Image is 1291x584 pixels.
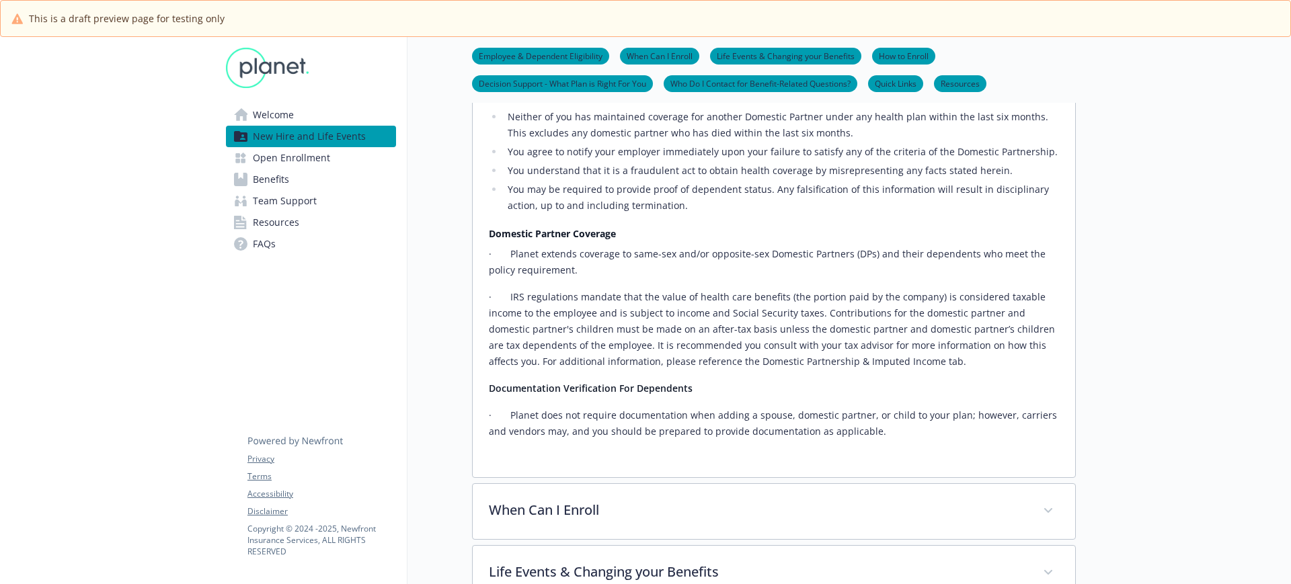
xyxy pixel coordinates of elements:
span: New Hire and Life Events [253,126,366,147]
a: Privacy [247,453,395,465]
a: When Can I Enroll [620,49,699,62]
a: Who Do I Contact for Benefit-Related Questions? [664,77,857,89]
li: You may be required to provide proof of dependent status. Any falsification of this information w... [504,181,1059,214]
a: Welcome [226,104,396,126]
span: Welcome [253,104,294,126]
strong: Domestic Partner Coverage [489,227,616,240]
span: Benefits [253,169,289,190]
span: Resources [253,212,299,233]
a: Open Enrollment [226,147,396,169]
p: When Can I Enroll [489,500,1027,520]
li: You understand that it is a fraudulent act to obtain health coverage by misrepresenting any facts... [504,163,1059,179]
a: FAQs [226,233,396,255]
p: ​ [489,380,1059,397]
p: Copyright © 2024 - 2025 , Newfront Insurance Services, ALL RIGHTS RESERVED [247,523,395,557]
a: Resources [934,77,986,89]
a: Benefits [226,169,396,190]
a: Disclaimer [247,505,395,517]
p: · Planet extends coverage to same-sex and/or opposite-sex Domestic Partners (DPs) and their depen... [489,246,1059,278]
span: This is a draft preview page for testing only [29,11,225,26]
a: Employee & Dependent Eligibility [472,49,609,62]
a: Decision Support - What Plan is Right For You [472,77,653,89]
a: Team Support [226,190,396,212]
span: Open Enrollment [253,147,330,169]
p: Life Events & Changing your Benefits [489,562,1027,582]
span: FAQs [253,233,276,255]
div: When Can I Enroll [473,484,1075,539]
a: Quick Links [868,77,923,89]
li: Neither of you has maintained coverage for another Domestic Partner under any health plan within ... [504,109,1059,141]
a: New Hire and Life Events [226,126,396,147]
strong: Documentation Verification For Dependents [489,382,693,394]
a: Resources [226,212,396,233]
a: Accessibility [247,488,395,500]
a: Terms [247,470,395,483]
p: · Planet does not require documentation when adding a spouse, domestic partner, or child to your ... [489,407,1059,440]
span: Team Support [253,190,317,212]
a: How to Enroll [872,49,935,62]
li: You agree to notify your employer immediately upon your failure to satisfy any of the criteria of... [504,144,1059,160]
a: Life Events & Changing your Benefits [710,49,861,62]
p: · ​IRS regulations mandate that the value of health care benefits (the portion paid by the compan... [489,289,1059,370]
